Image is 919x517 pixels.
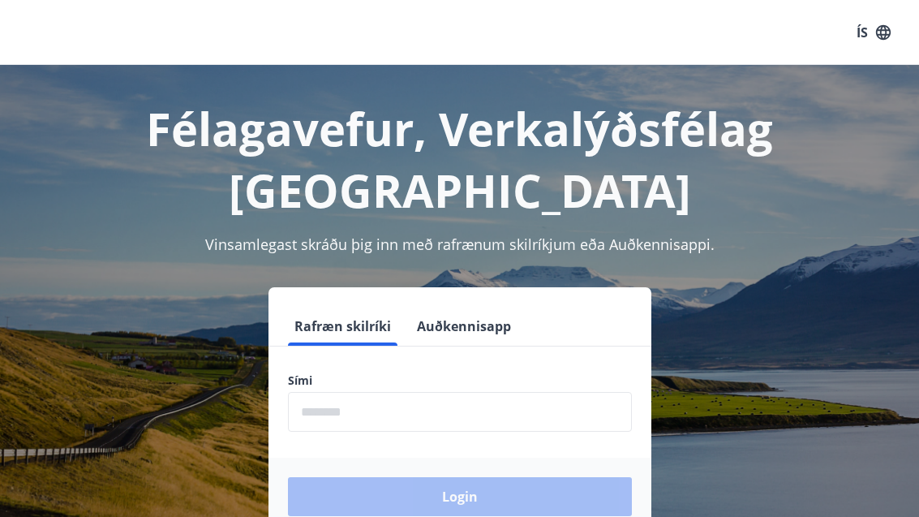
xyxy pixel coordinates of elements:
[205,235,715,254] span: Vinsamlegast skráðu þig inn með rafrænum skilríkjum eða Auðkennisappi.
[288,307,397,346] button: Rafræn skilríki
[410,307,517,346] button: Auðkennisapp
[288,373,632,389] label: Sími
[848,18,900,47] button: ÍS
[19,97,900,221] h1: Félagavefur, Verkalýðsfélag [GEOGRAPHIC_DATA]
